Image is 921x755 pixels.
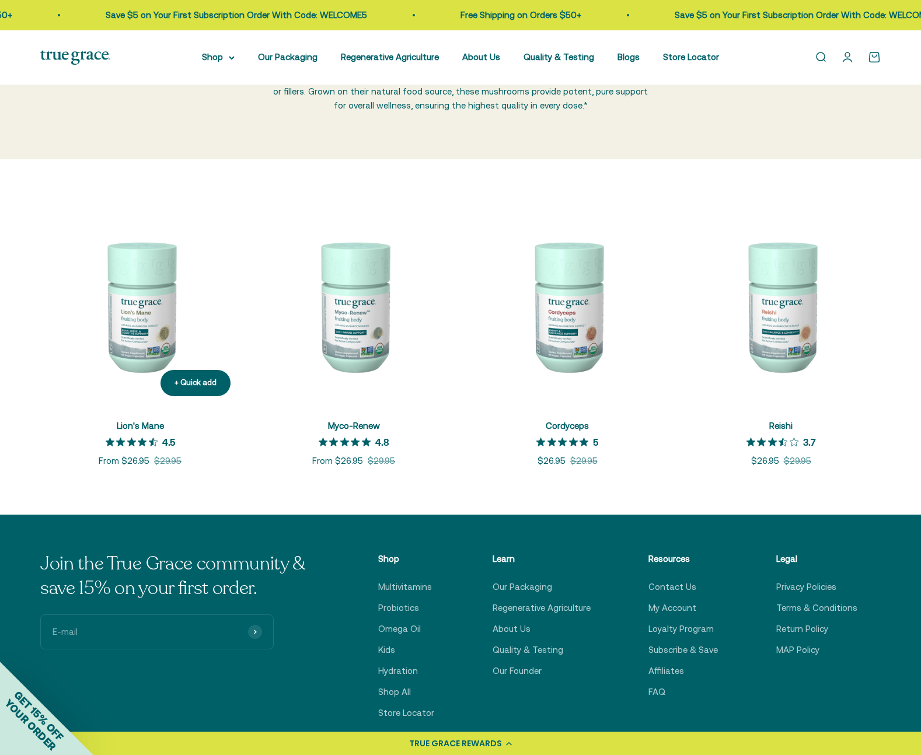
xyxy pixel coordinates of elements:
[648,685,665,699] a: FAQ
[2,697,58,753] span: YOUR ORDER
[462,52,500,62] a: About Us
[524,52,594,62] a: Quality & Testing
[536,434,593,450] span: 5 out 5 stars rating in total 6 reviews
[26,8,287,22] p: Save $5 on Your First Subscription Order With Code: WELCOME5
[595,8,856,22] p: Save $5 on Your First Subscription Order With Code: WELCOME5
[538,454,566,468] sale-price: $26.95
[12,688,66,743] span: GET 15% OFF
[493,664,542,678] a: Our Founder
[378,580,432,594] a: Multivitamins
[776,643,819,657] a: MAP Policy
[468,206,667,406] img: Cordyceps Mushroom Supplement for Energy & Endurance Support* 1 g daily aids an active lifestyle ...
[258,52,318,62] a: Our Packaging
[803,436,816,448] p: 3.7
[381,10,501,20] a: Free Shipping on Orders $50+
[175,377,217,389] div: + Quick add
[319,434,375,450] span: 4.8 out 5 stars rating in total 11 reviews
[648,664,684,678] a: Affiliates
[378,601,419,615] a: Probiotics
[751,454,779,468] sale-price: $26.95
[254,206,453,406] img: Myco-RenewTM Blend Mushroom Supplements for Daily Immune Support* 1 g daily to support a healthy ...
[99,454,149,468] sale-price: From $26.95
[378,685,411,699] a: Shop All
[493,643,563,657] a: Quality & Testing
[546,421,589,431] a: Cordyceps
[154,454,182,468] compare-at-price: $29.95
[493,601,591,615] a: Regenerative Agriculture
[341,52,439,62] a: Regenerative Agriculture
[746,434,803,450] span: 3.7 out 5 stars rating in total 3 reviews
[378,622,421,636] a: Omega Oil
[202,50,235,64] summary: Shop
[776,580,836,594] a: Privacy Policies
[40,206,240,406] img: Lion's Mane Mushroom Supplement for Brain, Nerve&Cognitive Support* 1 g daily supports brain heal...
[593,436,598,448] p: 5
[378,552,434,566] p: Shop
[648,601,696,615] a: My Account
[784,454,811,468] compare-at-price: $29.95
[681,206,881,406] img: Reishi Mushroom Supplements for Daily Balance & Longevity* 1 g daily supports healthy aging* Trad...
[378,706,434,720] a: Store Locator
[271,57,650,113] p: Our mushroom products deliver 300 mg of immune-supporting beta-glucans per serving, crafted from ...
[162,436,175,448] p: 4.5
[409,737,502,750] div: TRUE GRACE REWARDS
[312,454,363,468] sale-price: From $26.95
[378,643,395,657] a: Kids
[378,664,418,678] a: Hydration
[493,552,591,566] p: Learn
[648,552,718,566] p: Resources
[493,622,531,636] a: About Us
[570,454,598,468] compare-at-price: $29.95
[106,434,162,450] span: 4.5 out 5 stars rating in total 12 reviews
[618,52,640,62] a: Blogs
[117,421,164,431] a: Lion's Mane
[776,552,857,566] p: Legal
[375,436,389,448] p: 4.8
[769,421,793,431] a: Reishi
[368,454,395,468] compare-at-price: $29.95
[161,370,231,396] button: + Quick add
[648,622,714,636] a: Loyalty Program
[493,580,552,594] a: Our Packaging
[776,622,828,636] a: Return Policy
[328,421,380,431] a: Myco-Renew
[663,52,719,62] a: Store Locator
[648,580,696,594] a: Contact Us
[40,552,320,600] p: Join the True Grace community & save 15% on your first order.
[776,601,857,615] a: Terms & Conditions
[648,643,718,657] a: Subscribe & Save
